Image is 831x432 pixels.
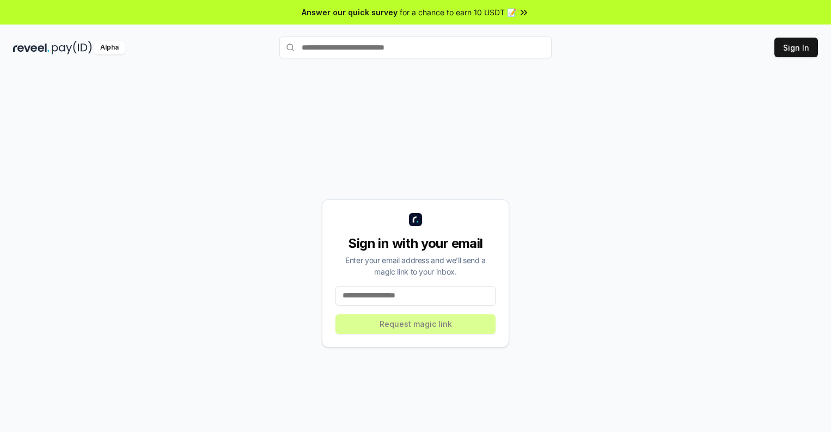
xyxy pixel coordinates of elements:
[335,254,496,277] div: Enter your email address and we’ll send a magic link to your inbox.
[13,41,50,54] img: reveel_dark
[94,41,125,54] div: Alpha
[400,7,516,18] span: for a chance to earn 10 USDT 📝
[774,38,818,57] button: Sign In
[302,7,398,18] span: Answer our quick survey
[409,213,422,226] img: logo_small
[335,235,496,252] div: Sign in with your email
[52,41,92,54] img: pay_id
